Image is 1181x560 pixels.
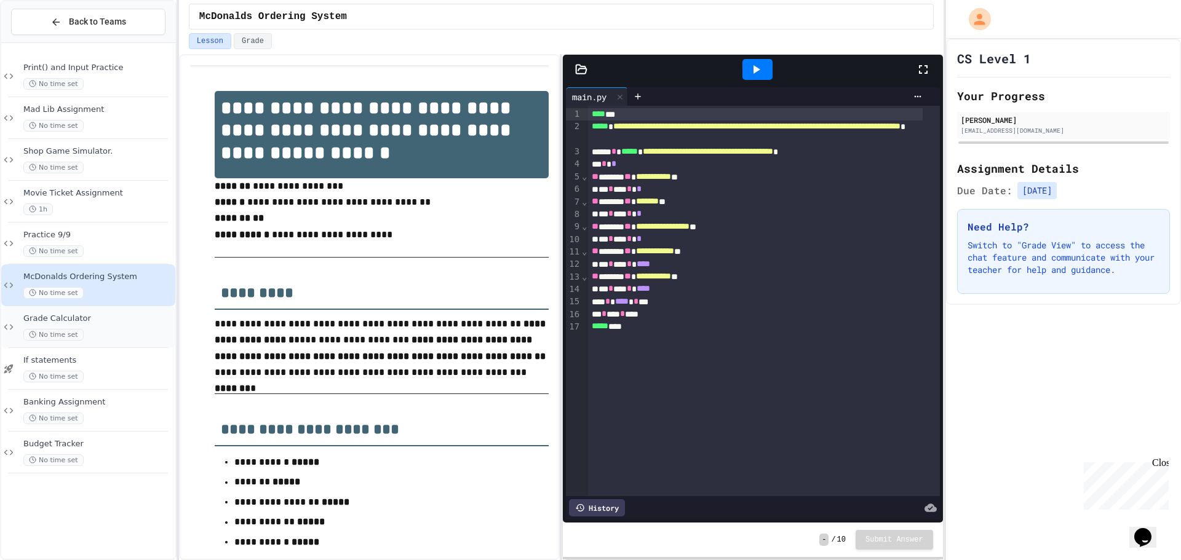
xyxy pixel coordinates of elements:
div: 4 [566,158,581,170]
span: Budget Tracker [23,439,173,449]
span: Banking Assignment [23,397,173,408]
span: Shop Game Simulator. [23,146,173,157]
h2: Your Progress [957,87,1170,105]
span: Fold line [581,272,587,282]
span: If statements [23,355,173,366]
iframe: chat widget [1079,457,1169,510]
div: 9 [566,221,581,233]
span: No time set [23,371,84,382]
div: 14 [566,283,581,296]
div: 5 [566,171,581,183]
span: No time set [23,162,84,173]
span: - [819,534,829,546]
div: 15 [566,296,581,308]
div: 1 [566,108,581,120]
div: History [569,499,625,516]
div: [PERSON_NAME] [961,114,1166,125]
span: No time set [23,120,84,132]
span: Grade Calculator [23,314,173,324]
div: 16 [566,309,581,321]
span: Back to Teams [69,15,126,28]
span: / [831,535,835,545]
h1: CS Level 1 [957,50,1031,67]
span: [DATE] [1017,182,1057,199]
div: Chat with us now!Close [5,5,85,78]
p: Switch to "Grade View" to access the chat feature and communicate with your teacher for help and ... [968,239,1159,276]
div: 6 [566,183,581,195]
div: 11 [566,246,581,258]
span: No time set [23,454,84,466]
button: Lesson [189,33,231,49]
span: Fold line [581,246,587,256]
span: Fold line [581,197,587,207]
button: Back to Teams [11,9,165,35]
span: Print() and Input Practice [23,63,173,73]
span: Submit Answer [865,535,923,545]
div: 3 [566,146,581,158]
div: 8 [566,208,581,221]
span: No time set [23,245,84,257]
div: 17 [566,321,581,333]
span: 10 [837,535,846,545]
span: 1h [23,203,53,215]
div: 7 [566,196,581,208]
span: No time set [23,287,84,299]
span: Mad Lib Assignment [23,105,173,115]
div: 13 [566,271,581,283]
div: 10 [566,234,581,246]
h2: Assignment Details [957,160,1170,177]
span: McDonalds Ordering System [199,9,347,24]
span: Due Date: [957,183,1012,198]
span: No time set [23,78,84,90]
div: main.py [566,90,613,103]
button: Grade [234,33,272,49]
span: Fold line [581,172,587,181]
span: McDonalds Ordering System [23,272,173,282]
span: Practice 9/9 [23,230,173,240]
button: Submit Answer [856,530,933,550]
div: [EMAIL_ADDRESS][DOMAIN_NAME] [961,126,1166,135]
span: Movie Ticket Assignment [23,188,173,199]
span: Fold line [581,221,587,231]
div: My Account [956,5,994,33]
span: No time set [23,412,84,424]
div: 2 [566,120,581,146]
h3: Need Help? [968,219,1159,234]
div: 12 [566,258,581,270]
span: No time set [23,329,84,341]
div: main.py [566,87,628,106]
iframe: chat widget [1129,511,1169,548]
